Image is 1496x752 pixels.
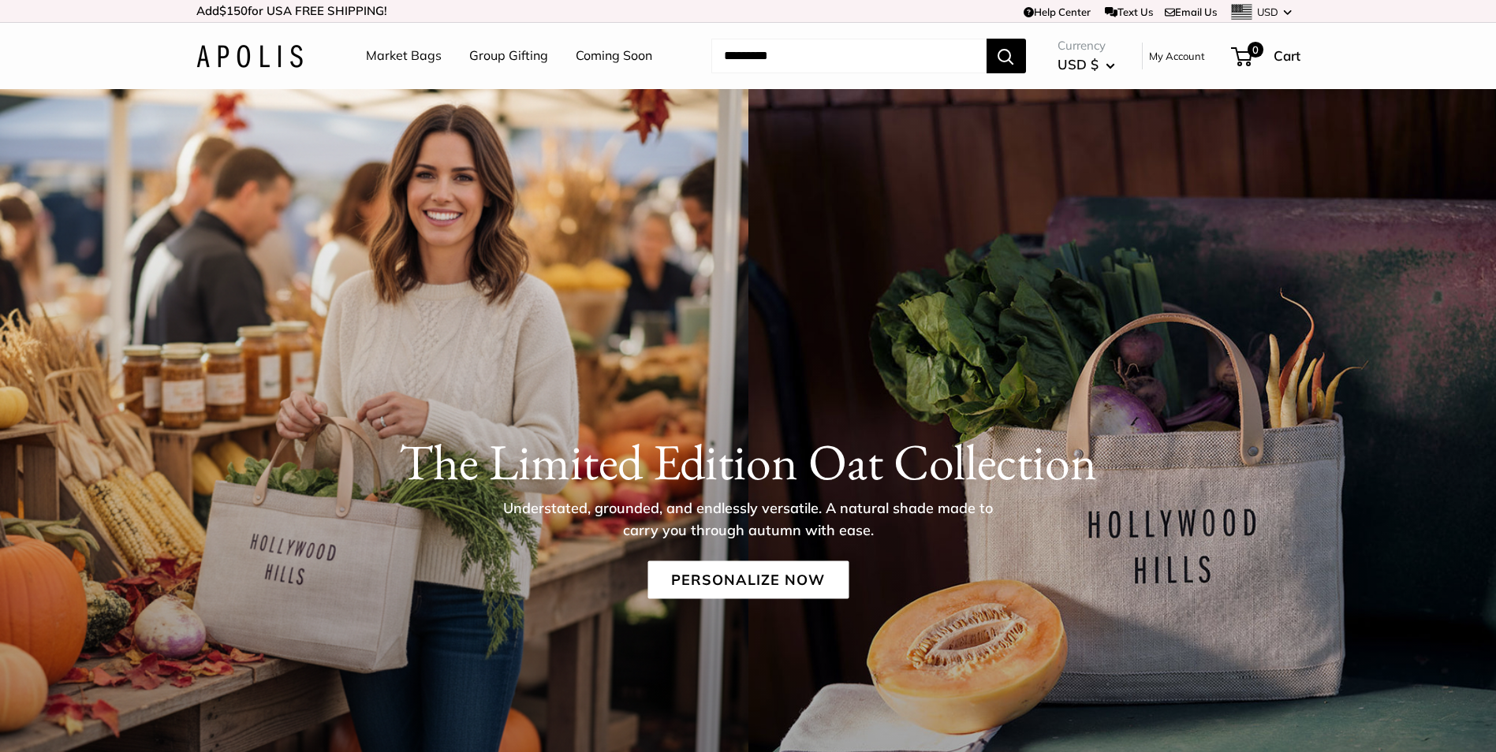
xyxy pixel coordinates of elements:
a: Text Us [1105,6,1153,18]
span: 0 [1247,42,1263,58]
a: Personalize Now [647,561,849,599]
input: Search... [711,39,987,73]
span: Cart [1274,47,1300,64]
button: USD $ [1058,52,1115,77]
img: Apolis [196,45,303,68]
span: $150 [219,3,248,18]
a: My Account [1149,47,1205,65]
a: Email Us [1165,6,1217,18]
a: Help Center [1024,6,1091,18]
h1: The Limited Edition Oat Collection [196,432,1300,492]
p: Understated, grounded, and endlessly versatile. A natural shade made to carry you through autumn ... [492,497,1005,542]
a: Market Bags [366,44,442,68]
span: USD [1257,6,1278,18]
a: Group Gifting [469,44,548,68]
a: 0 Cart [1233,43,1300,69]
button: Search [987,39,1026,73]
a: Coming Soon [576,44,652,68]
span: USD $ [1058,56,1099,73]
span: Currency [1058,35,1115,57]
